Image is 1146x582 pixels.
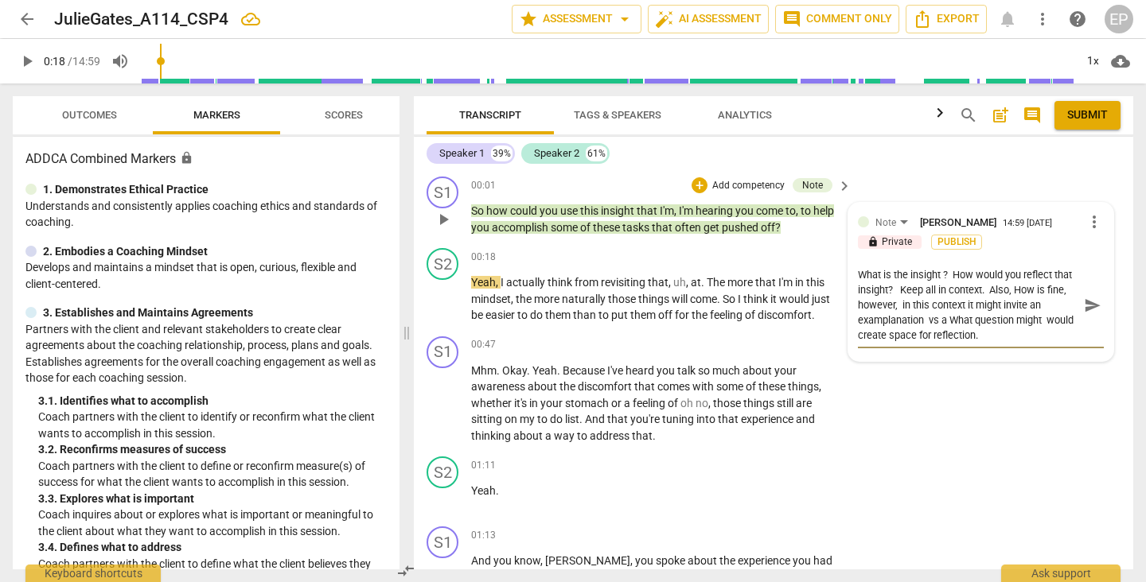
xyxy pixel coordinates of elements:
[459,109,521,121] span: Transcript
[696,204,735,217] span: hearing
[635,554,656,567] span: you
[796,204,801,217] span: ,
[655,10,762,29] span: AI Assessment
[680,397,696,409] span: Filler word
[586,145,607,161] div: 61%
[782,10,801,29] span: comment
[496,484,499,497] span: .
[427,526,458,558] div: Change speaker
[677,364,698,377] span: talk
[660,204,674,217] span: I'm
[1105,5,1133,33] button: EP
[913,10,980,29] span: Export
[1001,565,1121,582] div: Ask support
[945,235,969,249] span: Publish
[672,293,690,305] span: will
[718,413,741,425] span: that
[551,221,580,234] span: some
[562,293,608,305] span: naturally
[534,293,562,305] span: more
[512,5,641,33] button: Assessment
[719,554,738,567] span: the
[516,293,534,305] span: the
[836,177,853,194] button: Hide comments panel
[510,204,540,217] span: could
[25,149,387,169] h3: ADDCA Combined Markers
[1085,212,1104,231] span: more_vert
[68,55,100,68] span: / 14:59
[18,10,37,29] span: arrow_back
[858,235,922,250] p: Private
[38,458,387,491] p: Coach partners with the client to define or reconfirm measure(s) of success for what the client w...
[777,397,796,409] span: still
[18,52,37,71] span: play_arrow
[633,397,668,409] span: feeling
[54,10,228,29] h2: JulieGates_A114_CSP4
[545,308,573,321] span: them
[590,429,632,442] span: address
[690,293,717,305] span: come
[471,364,497,377] span: Mhm
[396,561,415,580] span: compare_arrows
[708,397,713,409] span: ,
[775,5,899,33] button: Comment only
[607,413,630,425] span: that
[956,103,981,128] button: Search
[1023,106,1042,125] span: comment
[579,413,585,425] span: .
[756,204,785,217] span: come
[858,267,1078,343] textarea: What is the insight ? How would you reflect that insight? Keep all in context. Also, How is fine,...
[774,364,797,377] span: your
[43,305,253,321] p: 3. Establishes and Maintains Agreements
[755,276,778,289] span: that
[563,364,607,377] span: Because
[540,397,565,409] span: your
[471,338,496,351] span: 00:47
[1033,10,1052,29] span: more_vert
[111,52,130,71] span: volume_up
[514,397,529,409] span: it's
[580,221,593,234] span: of
[471,484,496,497] span: Yeah
[471,221,492,234] span: you
[519,10,538,29] span: star
[574,109,661,121] span: Tags & Speakers
[770,293,779,305] span: it
[427,177,458,208] div: Change speaker
[675,308,692,321] span: for
[575,276,601,289] span: from
[548,276,575,289] span: think
[802,178,823,192] div: Note
[511,293,516,305] span: ,
[867,236,879,247] span: lock
[959,106,978,125] span: search
[653,429,656,442] span: .
[743,293,770,305] span: think
[486,204,510,217] span: how
[758,308,812,321] span: discomfort
[491,145,513,161] div: 39%
[785,204,796,217] span: to
[577,429,590,442] span: to
[573,308,598,321] span: than
[795,276,806,289] span: in
[692,308,710,321] span: the
[1068,10,1087,29] span: help
[38,441,387,458] div: 3. 2. Reconfirms measures of success
[632,429,653,442] span: that
[25,321,387,386] p: Partners with the client and relevant stakeholders to create clear agreements about the coaching ...
[471,380,528,393] span: awareness
[738,554,793,567] span: experience
[692,380,716,393] span: with
[540,554,545,567] span: ,
[506,276,548,289] span: actually
[560,204,580,217] span: use
[513,429,545,442] span: about
[668,397,680,409] span: of
[801,204,813,217] span: to
[782,10,892,29] span: Comment only
[743,364,774,377] span: about
[471,459,496,472] span: 01:11
[38,409,387,441] p: Coach partners with the client to identify or reconfirm what the client wants to accomplish in th...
